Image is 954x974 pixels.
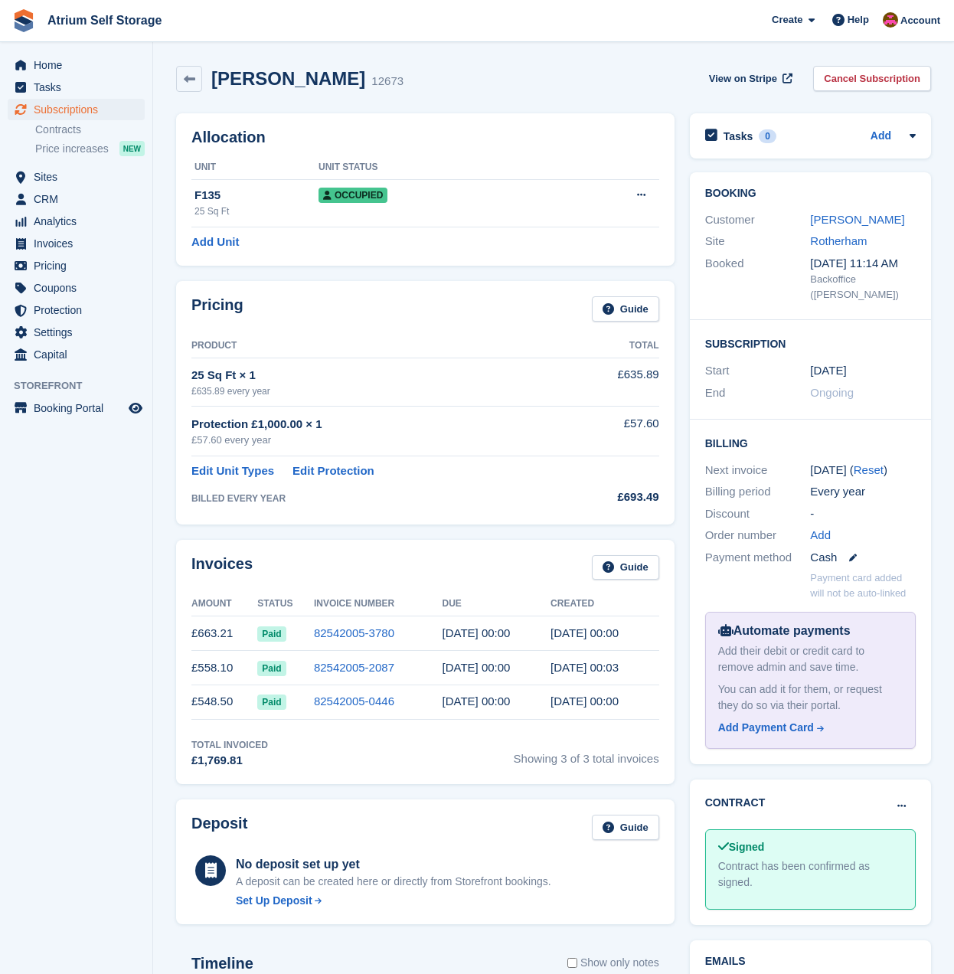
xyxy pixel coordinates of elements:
[257,592,314,616] th: Status
[319,188,387,203] span: Occupied
[191,416,573,433] div: Protection £1,000.00 × 1
[705,483,811,501] div: Billing period
[8,188,145,210] a: menu
[705,795,766,811] h2: Contract
[8,77,145,98] a: menu
[191,651,257,685] td: £558.10
[718,622,903,640] div: Automate payments
[34,54,126,76] span: Home
[8,299,145,321] a: menu
[443,661,511,674] time: 2024-01-08 00:00:00 UTC
[236,893,312,909] div: Set Up Deposit
[443,695,511,708] time: 2023-01-08 00:00:00 UTC
[551,592,659,616] th: Created
[34,344,126,365] span: Capital
[443,592,551,616] th: Due
[191,234,239,251] a: Add Unit
[8,277,145,299] a: menu
[314,695,394,708] a: 82542005-0446
[191,955,253,972] h2: Timeline
[211,68,365,89] h2: [PERSON_NAME]
[810,462,916,479] div: [DATE] ( )
[705,188,916,200] h2: Booking
[705,335,916,351] h2: Subscription
[191,334,573,358] th: Product
[810,255,916,273] div: [DATE] 11:14 AM
[8,233,145,254] a: menu
[759,129,776,143] div: 0
[810,505,916,523] div: -
[718,720,897,736] a: Add Payment Card
[292,462,374,480] a: Edit Protection
[191,129,659,146] h2: Allocation
[35,140,145,157] a: Price increases NEW
[34,211,126,232] span: Analytics
[371,73,403,90] div: 12673
[34,188,126,210] span: CRM
[8,54,145,76] a: menu
[705,462,811,479] div: Next invoice
[34,322,126,343] span: Settings
[236,893,551,909] a: Set Up Deposit
[257,661,286,676] span: Paid
[194,204,319,218] div: 25 Sq Ft
[718,720,814,736] div: Add Payment Card
[705,384,811,402] div: End
[191,492,573,505] div: BILLED EVERY YEAR
[34,166,126,188] span: Sites
[8,344,145,365] a: menu
[703,66,796,91] a: View on Stripe
[573,407,659,456] td: £57.60
[8,166,145,188] a: menu
[900,13,940,28] span: Account
[551,626,619,639] time: 2025-01-07 00:00:04 UTC
[705,549,811,567] div: Payment method
[8,322,145,343] a: menu
[705,505,811,523] div: Discount
[709,71,777,87] span: View on Stripe
[705,255,811,302] div: Booked
[573,334,659,358] th: Total
[705,211,811,229] div: Customer
[34,299,126,321] span: Protection
[8,99,145,120] a: menu
[34,397,126,419] span: Booking Portal
[810,549,916,567] div: Cash
[257,626,286,642] span: Paid
[705,435,916,450] h2: Billing
[810,386,854,399] span: Ongoing
[34,255,126,276] span: Pricing
[573,489,659,506] div: £693.49
[705,956,916,968] h2: Emails
[191,433,573,448] div: £57.60 every year
[257,695,286,710] span: Paid
[191,738,268,752] div: Total Invoiced
[810,272,916,302] div: Backoffice ([PERSON_NAME])
[191,462,274,480] a: Edit Unit Types
[34,77,126,98] span: Tasks
[705,362,811,380] div: Start
[718,681,903,714] div: You can add it for them, or request they do so via their portal.
[236,874,551,890] p: A deposit can be created here or directly from Storefront bookings.
[191,592,257,616] th: Amount
[191,616,257,651] td: £663.21
[191,155,319,180] th: Unit
[871,128,891,145] a: Add
[567,955,577,971] input: Show only notes
[443,626,511,639] time: 2025-01-08 00:00:00 UTC
[514,738,659,770] span: Showing 3 of 3 total invoices
[191,384,573,398] div: £635.89 every year
[810,234,867,247] a: Rotherham
[34,233,126,254] span: Invoices
[194,187,319,204] div: F135
[567,955,659,971] label: Show only notes
[236,855,551,874] div: No deposit set up yet
[35,142,109,156] span: Price increases
[319,155,551,180] th: Unit Status
[191,367,573,384] div: 25 Sq Ft × 1
[12,9,35,32] img: stora-icon-8386f47178a22dfd0bd8f6a31ec36ba5ce8667c1dd55bd0f319d3a0aa187defe.svg
[314,661,394,674] a: 82542005-2087
[35,123,145,137] a: Contracts
[724,129,753,143] h2: Tasks
[810,570,916,600] p: Payment card added will not be auto-linked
